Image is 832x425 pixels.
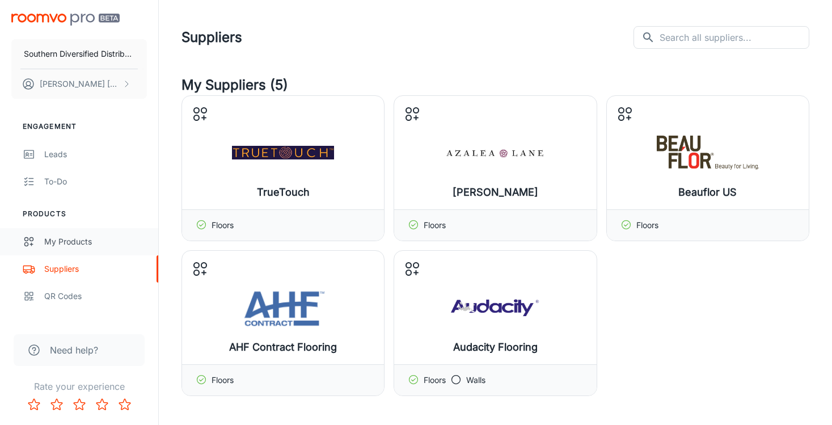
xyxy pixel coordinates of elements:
h4: My Suppliers (5) [181,75,809,95]
p: Floors [212,374,234,386]
p: Floors [636,219,658,232]
button: Rate 2 star [45,393,68,416]
button: Rate 1 star [23,393,45,416]
button: Southern Diversified Distributors [11,39,147,69]
button: Rate 3 star [68,393,91,416]
p: Floors [212,219,234,232]
h1: Suppliers [181,27,242,48]
p: Floors [424,374,446,386]
input: Search all suppliers... [660,26,809,49]
div: Suppliers [44,263,147,275]
button: Rate 4 star [91,393,113,416]
p: Floors [424,219,446,232]
div: QR Codes [44,290,147,302]
button: [PERSON_NAME] [PERSON_NAME] [11,69,147,99]
p: Walls [466,374,485,386]
p: Southern Diversified Distributors [24,48,134,60]
img: Roomvo PRO Beta [11,14,120,26]
p: [PERSON_NAME] [PERSON_NAME] [40,78,120,90]
div: My Products [44,235,147,248]
button: Rate 5 star [113,393,136,416]
span: Need help? [50,343,98,357]
p: Rate your experience [9,380,149,393]
div: Leads [44,148,147,161]
div: To-do [44,175,147,188]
